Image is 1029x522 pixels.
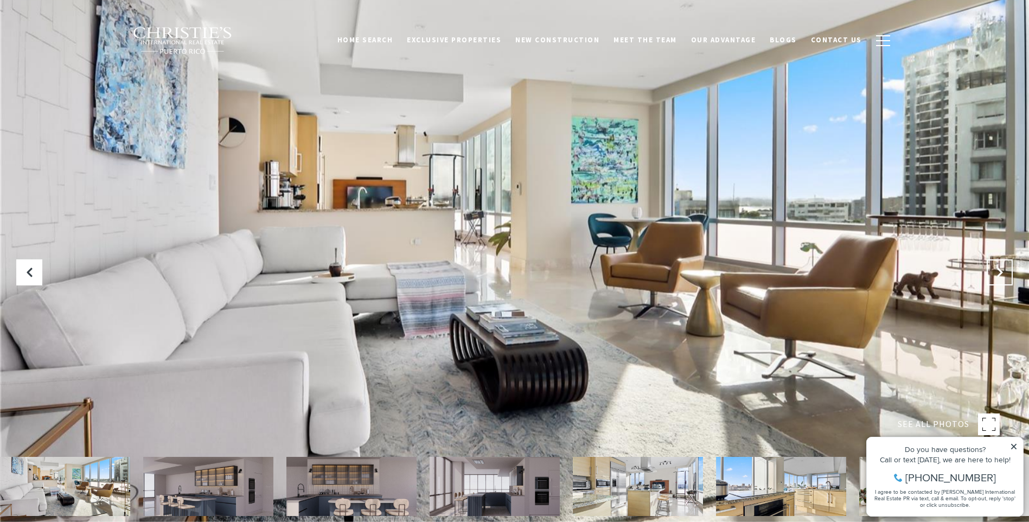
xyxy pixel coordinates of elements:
[691,35,756,44] span: Our Advantage
[14,67,155,87] span: I agree to be contacted by [PERSON_NAME] International Real Estate PR via text, call & email. To ...
[987,259,1013,285] button: Next Slide
[573,457,703,516] img: 555 Monserrate CONDOMINIO COSMOPOLITAN Unit: 1004
[859,457,989,516] img: 555 Monserrate CONDOMINIO COSMOPOLITAN Unit: 1004
[515,35,599,44] span: New Construction
[430,457,560,516] img: 555 Monserrate CONDOMINIO COSMOPOLITAN Unit: 1004
[770,35,797,44] span: Blogs
[143,457,273,516] img: 555 Monserrate CONDOMINIO COSMOPOLITAN Unit: 1004
[400,30,508,50] a: Exclusive Properties
[330,30,400,50] a: Home Search
[16,259,42,285] button: Previous Slide
[716,457,846,516] img: 555 Monserrate CONDOMINIO COSMOPOLITAN Unit: 1004
[869,25,897,56] button: button
[898,417,969,431] span: SEE ALL PHOTOS
[11,24,157,32] div: Do you have questions?
[44,51,135,62] span: [PHONE_NUMBER]
[684,30,763,50] a: Our Advantage
[11,35,157,42] div: Call or text [DATE], we are here to help!
[286,457,417,516] img: 555 Monserrate CONDOMINIO COSMOPOLITAN Unit: 1004
[763,30,804,50] a: Blogs
[508,30,606,50] a: New Construction
[606,30,684,50] a: Meet the Team
[132,27,233,55] img: Christie's International Real Estate black text logo
[407,35,501,44] span: Exclusive Properties
[811,35,862,44] span: Contact Us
